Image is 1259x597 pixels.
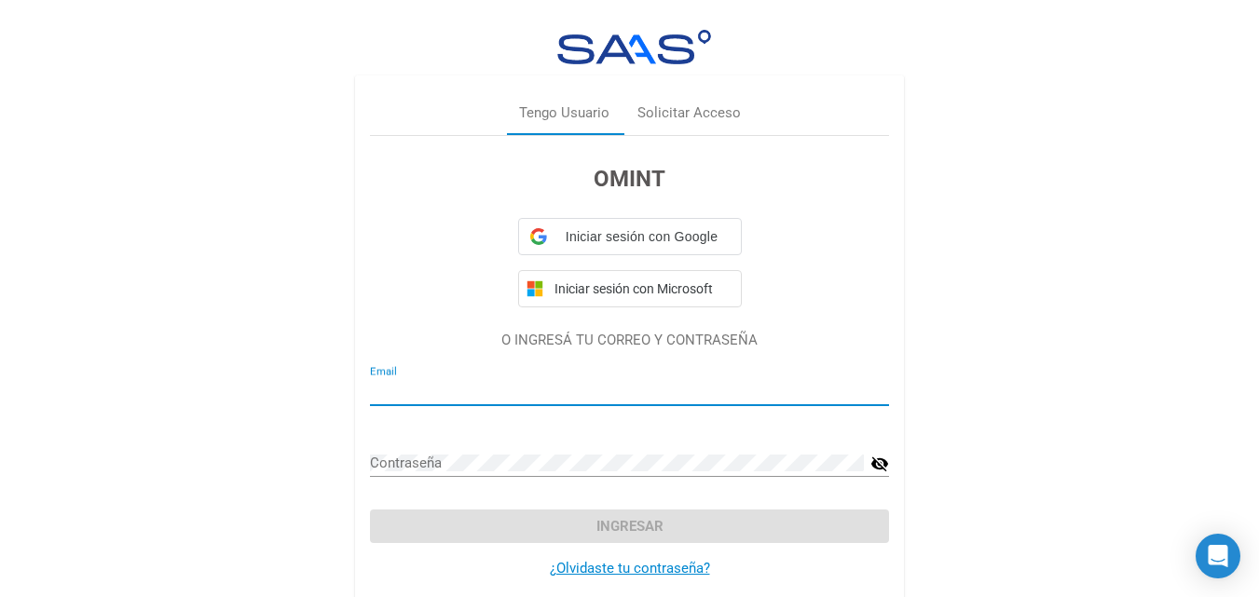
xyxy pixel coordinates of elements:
h3: OMINT [370,162,889,196]
span: Ingresar [596,518,664,535]
button: Iniciar sesión con Microsoft [518,270,742,307]
mat-icon: visibility_off [870,453,889,475]
span: Iniciar sesión con Microsoft [551,281,733,296]
p: O INGRESÁ TU CORREO Y CONTRASEÑA [370,330,889,351]
span: Iniciar sesión con Google [554,227,730,247]
div: Open Intercom Messenger [1196,534,1240,578]
div: Solicitar Acceso [637,102,741,124]
div: Iniciar sesión con Google [518,218,742,255]
div: Tengo Usuario [519,102,609,124]
button: Ingresar [370,509,889,543]
a: ¿Olvidaste tu contraseña? [550,560,710,577]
